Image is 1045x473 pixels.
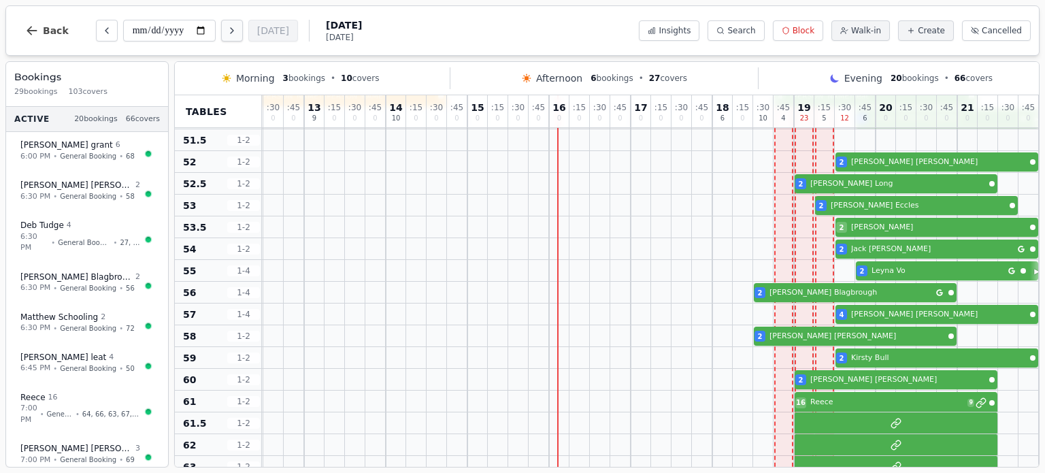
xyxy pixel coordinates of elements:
[532,103,545,112] span: : 45
[14,114,50,125] span: Active
[985,115,989,122] span: 0
[20,455,50,466] span: 7:00 PM
[352,115,356,122] span: 0
[12,436,163,473] button: [PERSON_NAME] [PERSON_NAME]37:00 PM•General Booking•69
[67,220,71,231] span: 4
[267,103,280,112] span: : 30
[283,73,325,84] span: bookings
[634,103,647,112] span: 17
[659,115,663,122] span: 0
[967,399,974,407] span: 9
[20,272,133,282] span: [PERSON_NAME] Blagbrough
[675,103,688,112] span: : 30
[769,331,946,342] span: [PERSON_NAME] [PERSON_NAME]
[819,201,824,211] span: 2
[591,74,596,83] span: 6
[126,455,135,465] span: 69
[800,115,809,122] span: 23
[271,115,275,122] span: 0
[924,115,928,122] span: 0
[119,323,123,333] span: •
[373,115,377,122] span: 0
[1006,115,1010,122] span: 0
[859,103,872,112] span: : 45
[410,103,422,112] span: : 15
[454,115,459,122] span: 0
[12,264,163,301] button: [PERSON_NAME] Blagbrough26:30 PM•General Booking•56
[227,200,260,211] span: 1 - 2
[573,103,586,112] span: : 15
[53,455,57,465] span: •
[119,191,123,201] span: •
[759,115,767,122] span: 10
[328,103,341,112] span: : 15
[777,103,790,112] span: : 45
[1026,115,1030,122] span: 0
[450,103,463,112] span: : 45
[838,103,851,112] span: : 30
[60,323,116,333] span: General Booking
[76,409,80,419] span: •
[840,310,844,320] span: 4
[840,244,844,255] span: 2
[101,312,105,323] span: 2
[53,151,57,161] span: •
[186,105,227,118] span: Tables
[557,115,561,122] span: 0
[872,265,1006,277] span: Leyna Vo
[962,20,1031,41] button: Cancelled
[326,18,362,32] span: [DATE]
[597,115,601,122] span: 0
[614,103,627,112] span: : 45
[20,403,37,425] span: 7:00 PM
[577,115,581,122] span: 0
[183,417,207,430] span: 61.5
[308,103,320,112] span: 13
[227,461,260,472] span: 1 - 2
[536,115,540,122] span: 0
[899,103,912,112] span: : 15
[955,74,966,83] span: 66
[758,288,763,298] span: 2
[183,155,196,169] span: 52
[53,283,57,293] span: •
[695,103,708,112] span: : 45
[1001,103,1014,112] span: : 30
[183,308,196,321] span: 57
[183,264,196,278] span: 55
[126,323,135,333] span: 72
[227,287,260,298] span: 1 - 4
[944,115,948,122] span: 0
[126,283,135,293] span: 56
[552,103,565,112] span: 16
[591,73,633,84] span: bookings
[793,25,814,36] span: Block
[332,115,336,122] span: 0
[74,114,118,125] span: 20 bookings
[844,71,882,85] span: Evening
[1022,103,1035,112] span: : 45
[20,282,50,294] span: 6:30 PM
[248,20,298,42] button: [DATE]
[20,191,50,203] span: 6:30 PM
[183,133,207,147] span: 51.5
[840,353,844,363] span: 2
[1018,246,1025,252] svg: Google booking
[183,351,196,365] span: 59
[53,363,57,374] span: •
[60,151,116,161] span: General Booking
[708,20,764,41] button: Search
[227,418,260,429] span: 1 - 2
[126,151,135,161] span: 68
[961,103,974,112] span: 21
[495,115,499,122] span: 0
[135,443,140,455] span: 3
[818,103,831,112] span: : 15
[491,103,504,112] span: : 15
[183,221,207,234] span: 53.5
[757,103,769,112] span: : 30
[341,74,352,83] span: 10
[53,323,57,333] span: •
[227,265,260,276] span: 1 - 4
[227,244,260,255] span: 1 - 2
